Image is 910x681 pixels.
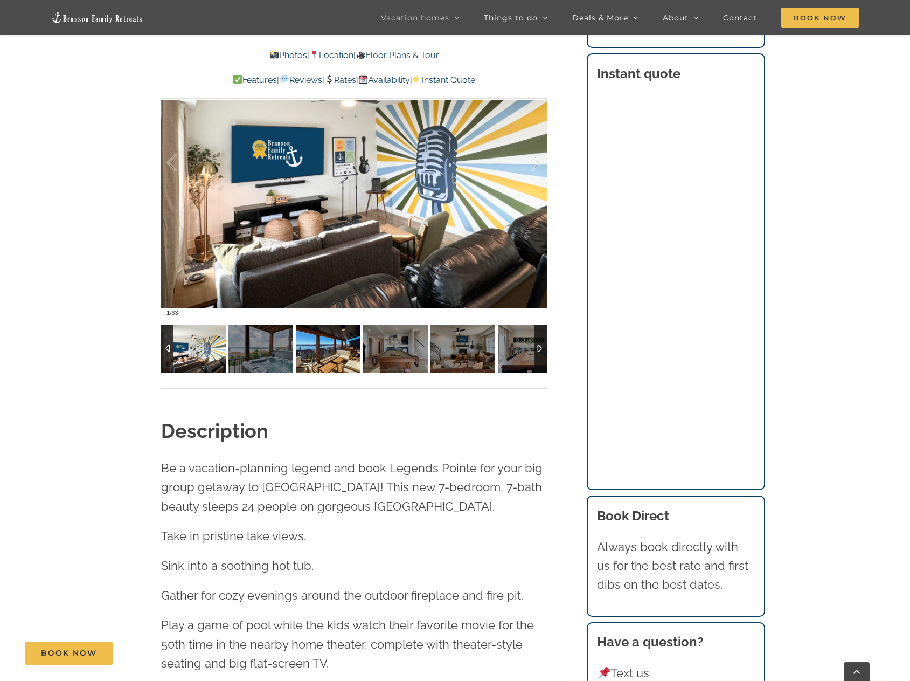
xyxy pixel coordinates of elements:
img: 🎥 [357,51,365,59]
span: Book Now [41,649,97,658]
span: About [663,14,689,22]
span: Vacation homes [381,14,449,22]
a: Instant Quote [412,75,475,85]
strong: Instant quote [597,66,680,81]
img: 💬 [280,75,289,84]
img: 👉 [413,75,421,84]
span: Contact [723,14,757,22]
a: Photos [269,50,307,60]
span: Things to do [484,14,538,22]
span: Book Now [781,8,859,28]
strong: Have a question? [597,634,704,650]
img: ✅ [233,75,242,84]
img: 📸 [270,51,279,59]
strong: Description [161,419,268,442]
span: Play a game of pool while the kids watch their favorite movie for the 50th time in the nearby hom... [161,618,534,670]
a: Location [309,50,353,60]
a: Rates [324,75,356,85]
b: Book Direct [597,508,669,524]
img: Legends-Pointe-vacation-home-rental-Table-Rock-Lake-hot-tub-2001-scaled.jpg-nggid042698-ngg0dyn-1... [228,325,293,373]
span: Gather for cozy evenings around the outdoor fireplace and fire pit. [161,588,523,602]
p: | | | | [161,73,547,87]
img: 01a-Legends-Pointe-vacation-home-rental-Table-Rock-Lake-copy-scaled.jpg-nggid042397-ngg0dyn-120x9... [430,325,495,373]
a: Availability [358,75,410,85]
img: 07f-Legends-Pointe-vacation-home-rental-Table-Rock-Lake-scaled.jpg-nggid042369-ngg0dyn-120x90-00f... [363,325,428,373]
span: Sink into a soothing hot tub. [161,559,314,573]
img: Branson Family Retreats Logo [51,11,143,24]
img: 📆 [359,75,367,84]
p: | | [161,49,547,63]
span: Be a vacation-planning legend and book Legends Pointe for your big group getaway to [GEOGRAPHIC_D... [161,461,543,513]
img: 📌 [598,667,610,679]
a: Reviews [279,75,322,85]
img: 💲 [325,75,334,84]
img: 02d-Legends-Pointe-vacation-home-rental-Table-Rock-Lake-scaled.jpg-nggid042356-ngg0dyn-120x90-00f... [498,325,562,373]
a: Features [233,75,277,85]
a: Floor Plans & Tour [356,50,439,60]
img: 📍 [310,51,318,59]
img: Legends-Pointe-vacation-rental-Table-Rock-Lake-1020-scaled.jpg-nggid042311-ngg0dyn-120x90-00f0w01... [296,325,360,373]
iframe: Booking/Inquiry Widget [597,95,754,463]
span: Take in pristine lake views. [161,529,306,543]
a: Book Now [25,642,113,665]
p: Always book directly with us for the best rate and first dibs on the best dates. [597,538,754,595]
img: 06a-Legends-Pointe-vacation-home-rental-Table-Rock-Lake-copy-scaled.jpg-nggid042365-ngg0dyn-120x9... [161,325,226,373]
span: Deals & More [572,14,628,22]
